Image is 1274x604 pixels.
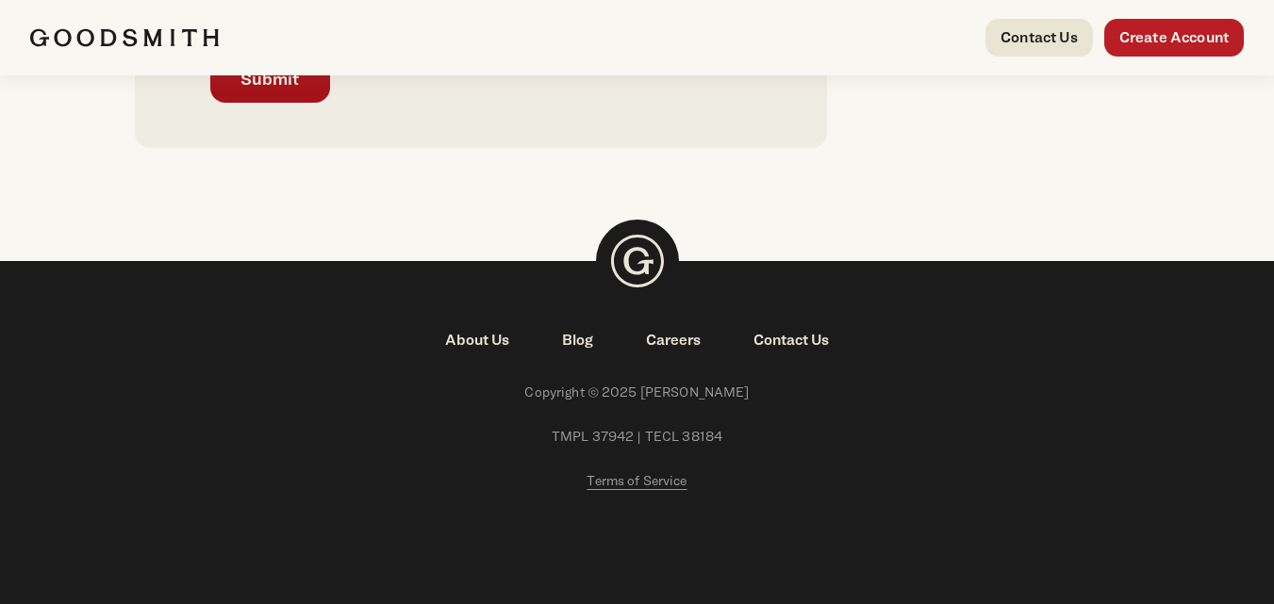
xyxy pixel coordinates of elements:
[985,19,1093,57] a: Contact Us
[587,470,687,492] a: Terms of Service
[210,56,330,103] button: Submit
[30,426,1244,448] span: TMPL 37942 | TECL 38184
[30,28,219,47] img: Goodsmith
[419,329,536,351] a: About Us
[30,382,1244,403] span: Copyright © 2025 [PERSON_NAME]
[1104,19,1244,57] a: Create Account
[536,329,620,351] a: Blog
[727,329,855,351] a: Contact Us
[587,472,687,488] span: Terms of Service
[596,220,679,302] img: Goodsmith Logo
[620,329,727,351] a: Careers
